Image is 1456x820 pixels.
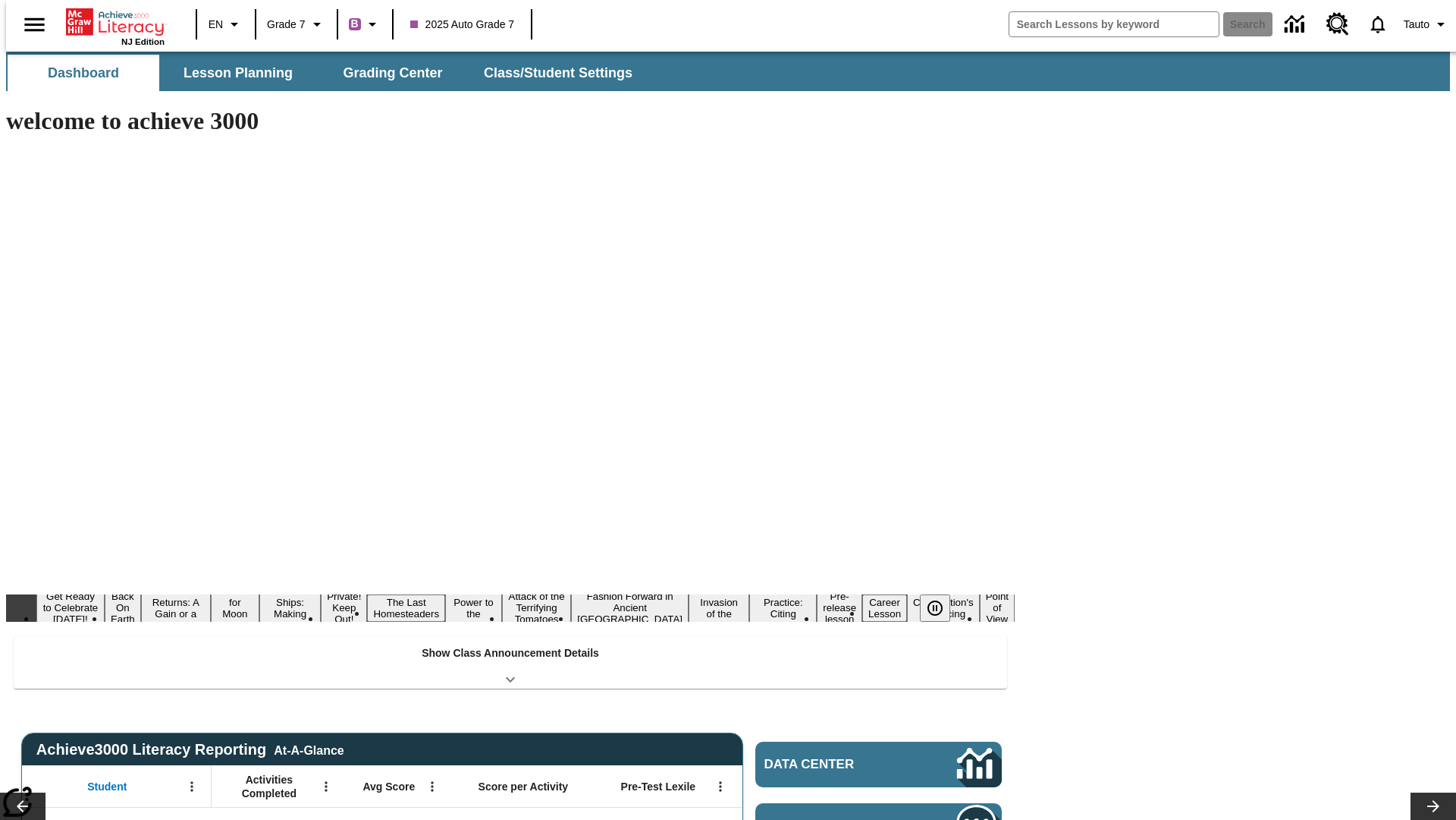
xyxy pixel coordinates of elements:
div: Pause [920,594,965,622]
span: EN [209,17,223,33]
button: Slide 14 Career Lesson [862,594,907,622]
span: 2025 Auto Grade 7 [410,17,515,33]
button: Pause [920,594,950,622]
div: SubNavbar [6,55,646,91]
button: Open Menu [421,775,444,798]
button: Open side menu [12,2,57,47]
span: Pre-Test Lexile [621,780,696,793]
button: Slide 5 Cruise Ships: Making Waves [259,583,321,633]
span: Student [87,780,127,793]
span: Data Center [764,757,906,772]
span: NJ Edition [121,37,165,46]
button: Slide 1 Get Ready to Celebrate Juneteenth! [36,588,105,627]
p: Show Class Announcement Details [422,645,599,661]
input: search field [1009,12,1219,36]
button: Grade: Grade 7, Select a grade [261,11,332,38]
span: Activities Completed [219,773,319,800]
div: SubNavbar [6,52,1450,91]
h1: welcome to achieve 3000 [6,107,1015,135]
button: Slide 13 Pre-release lesson [817,588,862,627]
button: Profile/Settings [1398,11,1456,38]
span: Achieve3000 Literacy Reporting [36,741,344,758]
button: Grading Center [317,55,469,91]
button: Slide 15 The Constitution's Balancing Act [907,583,980,633]
span: B [351,14,359,33]
span: Grade 7 [267,17,306,33]
button: Slide 9 Attack of the Terrifying Tomatoes [502,588,571,627]
a: Home [66,7,165,37]
button: Class/Student Settings [472,55,645,91]
button: Slide 4 Time for Moon Rules? [211,583,259,633]
button: Dashboard [8,55,159,91]
button: Slide 10 Fashion Forward in Ancient Rome [571,588,689,627]
button: Slide 3 Free Returns: A Gain or a Drain? [141,583,211,633]
button: Open Menu [180,775,203,798]
button: Slide 2 Back On Earth [105,588,141,627]
button: Lesson carousel, Next [1410,793,1456,820]
a: Resource Center, Will open in new tab [1317,4,1358,45]
button: Open Menu [709,775,732,798]
button: Slide 6 Private! Keep Out! [321,588,367,627]
div: Home [66,5,165,46]
button: Slide 12 Mixed Practice: Citing Evidence [749,583,817,633]
button: Slide 16 Point of View [980,588,1015,627]
a: Data Center [755,742,1002,787]
button: Slide 7 The Last Homesteaders [367,594,445,622]
button: Slide 8 Solar Power to the People [445,583,502,633]
span: Avg Score [362,780,415,793]
span: Score per Activity [479,780,569,793]
button: Boost Class color is purple. Change class color [343,11,388,38]
button: Lesson Planning [162,55,314,91]
a: Data Center [1276,4,1317,46]
a: Notifications [1358,5,1398,44]
div: At-A-Glance [274,741,344,758]
div: Show Class Announcement Details [14,636,1007,689]
button: Slide 11 The Invasion of the Free CD [689,583,749,633]
span: Tauto [1404,17,1429,33]
button: Language: EN, Select a language [202,11,250,38]
button: Open Menu [315,775,337,798]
